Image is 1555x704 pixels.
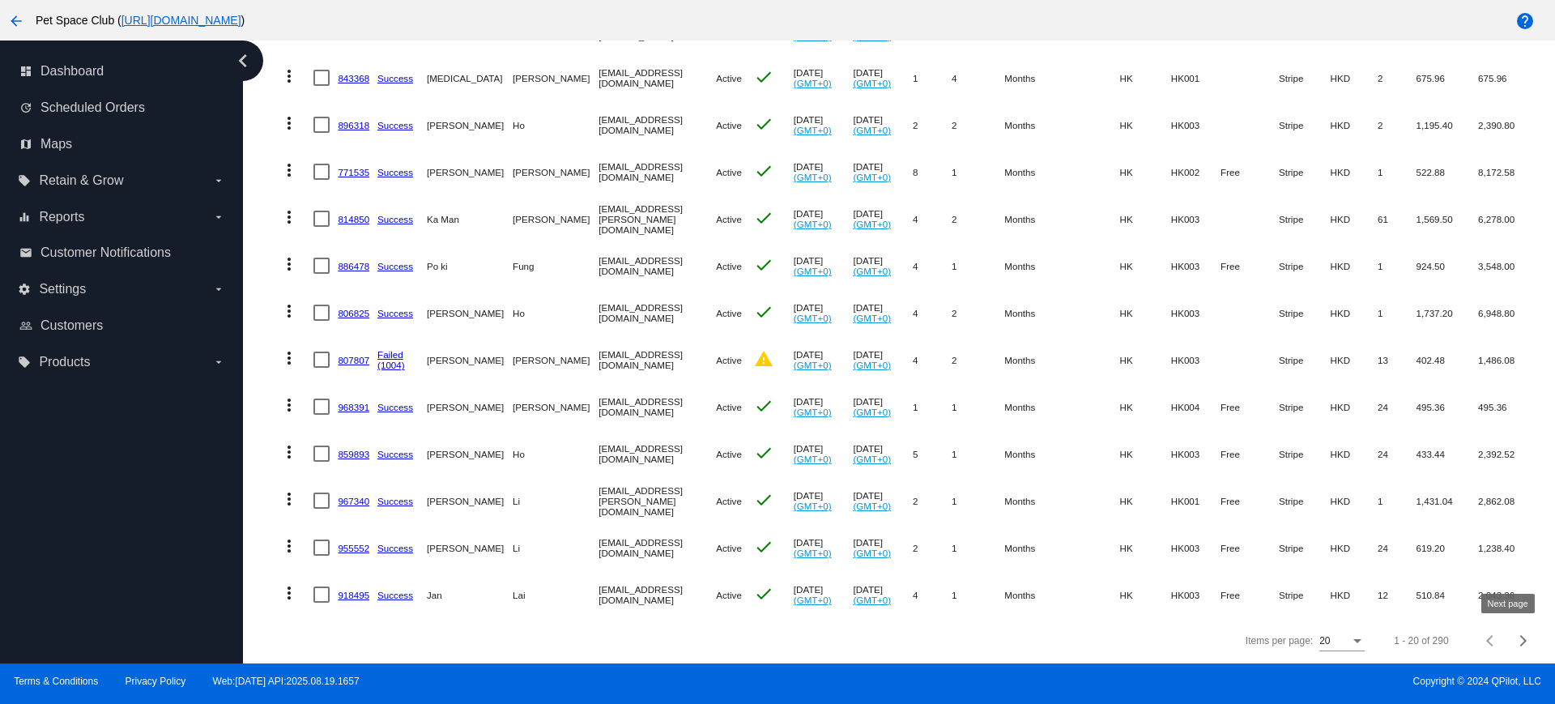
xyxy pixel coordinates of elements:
[230,48,256,74] i: chevron_left
[19,319,32,332] i: people_outline
[126,676,186,687] a: Privacy Policy
[1515,11,1535,31] mat-icon: help
[794,571,854,618] mat-cell: [DATE]
[1279,101,1330,148] mat-cell: Stripe
[1279,477,1330,524] mat-cell: Stripe
[794,313,832,323] a: (GMT+0)
[513,571,599,618] mat-cell: Lai
[39,210,84,224] span: Reports
[121,14,241,27] a: [URL][DOMAIN_NAME]
[1279,524,1330,571] mat-cell: Stripe
[1221,524,1279,571] mat-cell: Free
[754,255,773,275] mat-icon: check
[213,676,360,687] a: Web:[DATE] API:2025.08.19.1657
[513,524,599,571] mat-cell: Li
[40,137,72,151] span: Maps
[1279,195,1330,242] mat-cell: Stripe
[338,308,369,318] a: 806825
[1120,383,1171,430] mat-cell: HK
[1478,524,1537,571] mat-cell: 1,238.40
[338,167,369,177] a: 771535
[853,501,891,511] a: (GMT+0)
[1319,635,1330,646] span: 20
[716,261,742,271] span: Active
[853,313,891,323] a: (GMT+0)
[1171,336,1221,383] mat-cell: HK003
[1221,571,1279,618] mat-cell: Free
[913,524,952,571] mat-cell: 2
[599,524,716,571] mat-cell: [EMAIL_ADDRESS][DOMAIN_NAME]
[279,489,299,509] mat-icon: more_vert
[853,360,891,370] a: (GMT+0)
[754,349,773,369] mat-icon: warning
[427,336,513,383] mat-cell: [PERSON_NAME]
[794,430,854,477] mat-cell: [DATE]
[853,219,891,229] a: (GMT+0)
[1378,524,1416,571] mat-cell: 24
[18,174,31,187] i: local_offer
[1331,289,1378,336] mat-cell: HKD
[19,58,225,84] a: dashboard Dashboard
[1478,242,1537,289] mat-cell: 3,548.00
[19,101,32,114] i: update
[794,266,832,276] a: (GMT+0)
[1507,625,1540,657] button: Next page
[1221,477,1279,524] mat-cell: Free
[1331,477,1378,524] mat-cell: HKD
[338,402,369,412] a: 968391
[1120,524,1171,571] mat-cell: HK
[338,120,369,130] a: 896318
[338,449,369,459] a: 859893
[913,289,952,336] mat-cell: 4
[1378,101,1416,148] mat-cell: 2
[1331,54,1378,101] mat-cell: HKD
[1331,336,1378,383] mat-cell: HKD
[1378,430,1416,477] mat-cell: 24
[212,356,225,369] i: arrow_drop_down
[913,148,952,195] mat-cell: 8
[1004,242,1060,289] mat-cell: Months
[279,254,299,274] mat-icon: more_vert
[853,78,891,88] a: (GMT+0)
[952,336,1004,383] mat-cell: 2
[853,125,891,135] a: (GMT+0)
[279,442,299,462] mat-icon: more_vert
[19,138,32,151] i: map
[1378,383,1416,430] mat-cell: 24
[913,195,952,242] mat-cell: 4
[377,167,413,177] a: Success
[338,496,369,506] a: 967340
[377,308,413,318] a: Success
[599,383,716,430] mat-cell: [EMAIL_ADDRESS][DOMAIN_NAME]
[853,336,913,383] mat-cell: [DATE]
[18,356,31,369] i: local_offer
[513,336,599,383] mat-cell: [PERSON_NAME]
[853,54,913,101] mat-cell: [DATE]
[338,590,369,600] a: 918495
[853,383,913,430] mat-cell: [DATE]
[1417,336,1479,383] mat-cell: 402.48
[1417,289,1479,336] mat-cell: 1,737.20
[377,543,413,553] a: Success
[338,261,369,271] a: 886478
[40,245,171,260] span: Customer Notifications
[952,571,1004,618] mat-cell: 1
[212,174,225,187] i: arrow_drop_down
[1378,54,1416,101] mat-cell: 2
[1478,195,1537,242] mat-cell: 6,278.00
[427,289,513,336] mat-cell: [PERSON_NAME]
[794,595,832,605] a: (GMT+0)
[1478,336,1537,383] mat-cell: 1,486.08
[19,65,32,78] i: dashboard
[716,308,742,318] span: Active
[1004,148,1060,195] mat-cell: Months
[952,383,1004,430] mat-cell: 1
[913,430,952,477] mat-cell: 5
[853,101,913,148] mat-cell: [DATE]
[754,161,773,181] mat-icon: check
[794,172,832,182] a: (GMT+0)
[754,114,773,134] mat-icon: check
[377,449,413,459] a: Success
[913,477,952,524] mat-cell: 2
[599,101,716,148] mat-cell: [EMAIL_ADDRESS][DOMAIN_NAME]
